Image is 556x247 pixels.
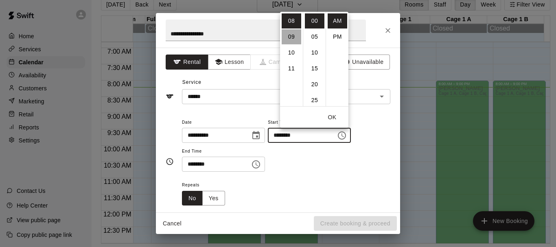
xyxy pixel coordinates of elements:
[305,61,324,76] li: 15 minutes
[282,61,301,76] li: 11 hours
[282,45,301,60] li: 10 hours
[251,55,293,70] span: Camps can only be created in the Services page
[182,180,232,191] span: Repeats
[305,13,324,28] li: 0 minutes
[248,127,264,144] button: Choose date, selected date is Aug 16, 2025
[208,55,251,70] button: Lesson
[268,117,351,128] span: Start Time
[182,191,203,206] button: No
[182,79,201,85] span: Service
[282,13,301,28] li: 8 hours
[305,93,324,108] li: 25 minutes
[166,157,174,166] svg: Timing
[182,146,265,157] span: End Time
[335,55,390,70] button: Unavailable
[326,12,348,106] ul: Select meridiem
[305,77,324,92] li: 20 minutes
[319,110,345,125] button: OK
[305,45,324,60] li: 10 minutes
[166,92,174,101] svg: Service
[182,117,265,128] span: Date
[282,29,301,44] li: 9 hours
[376,91,387,102] button: Open
[334,127,350,144] button: Choose time, selected time is 8:00 AM
[248,156,264,173] button: Choose time, selected time is 8:30 AM
[280,12,303,106] ul: Select hours
[381,23,395,38] button: Close
[166,55,208,70] button: Rental
[159,216,185,231] button: Cancel
[182,191,225,206] div: outlined button group
[328,29,347,44] li: PM
[328,13,347,28] li: AM
[202,191,225,206] button: Yes
[305,29,324,44] li: 5 minutes
[303,12,326,106] ul: Select minutes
